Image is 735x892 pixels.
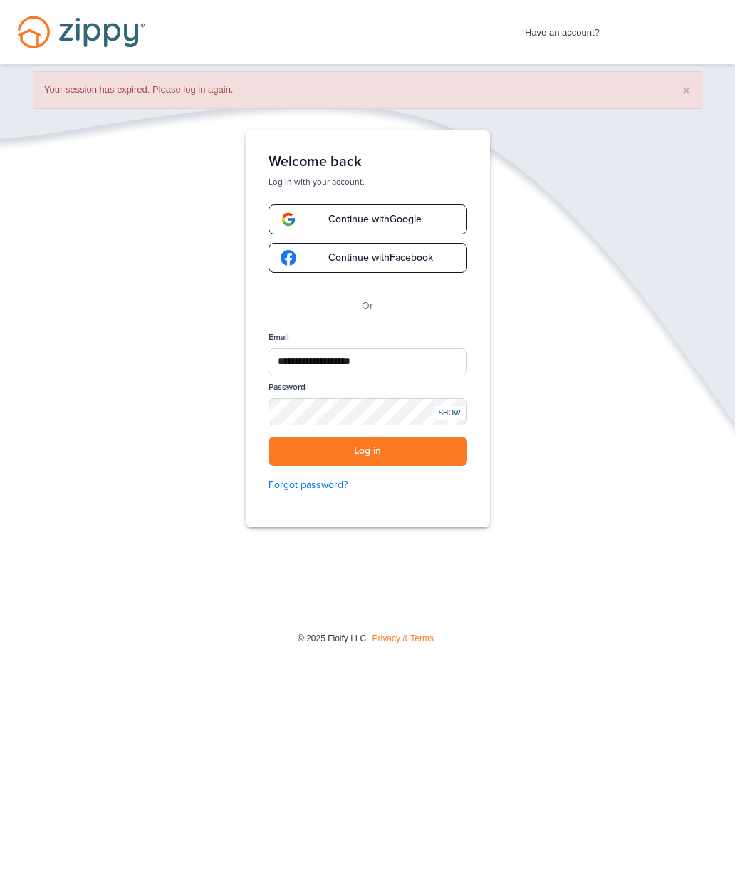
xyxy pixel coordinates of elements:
[314,253,433,263] span: Continue with Facebook
[269,437,467,466] button: Log in
[362,299,373,314] p: Or
[269,153,467,170] h1: Welcome back
[434,406,465,420] div: SHOW
[269,381,306,393] label: Password
[269,477,467,493] a: Forgot password?
[372,633,434,643] a: Privacy & Terms
[298,633,366,643] span: © 2025 Floify LLC
[281,250,296,266] img: google-logo
[281,212,296,227] img: google-logo
[269,243,467,273] a: google-logoContinue withFacebook
[682,83,691,98] button: ×
[33,71,702,109] div: Your session has expired. Please log in again.
[269,331,289,343] label: Email
[269,176,467,187] p: Log in with your account.
[269,348,467,375] input: Email
[269,398,467,425] input: Password
[314,214,422,224] span: Continue with Google
[269,204,467,234] a: google-logoContinue withGoogle
[525,18,600,41] span: Have an account?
